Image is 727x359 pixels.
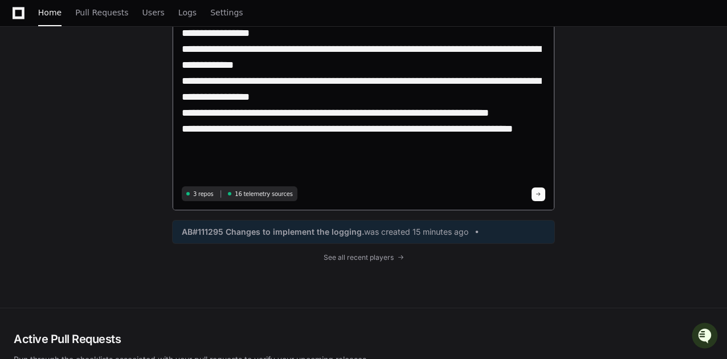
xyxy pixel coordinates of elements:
[38,9,62,16] span: Home
[193,190,214,198] span: 3 repos
[113,120,138,128] span: Pylon
[324,253,394,262] span: See all recent players
[210,9,243,16] span: Settings
[194,88,207,102] button: Start new chat
[142,9,165,16] span: Users
[11,46,207,64] div: Welcome
[182,226,364,238] span: AB#111295 Changes to implement the logging.
[39,96,144,105] div: We're available if you need us!
[75,9,128,16] span: Pull Requests
[11,11,34,34] img: PlayerZero
[80,119,138,128] a: Powered byPylon
[39,85,187,96] div: Start new chat
[235,190,292,198] span: 16 telemetry sources
[14,331,713,347] h2: Active Pull Requests
[172,253,555,262] a: See all recent players
[11,85,32,105] img: 1756235613930-3d25f9e4-fa56-45dd-b3ad-e072dfbd1548
[178,9,197,16] span: Logs
[364,226,468,238] span: was created 15 minutes ago
[691,321,721,352] iframe: Open customer support
[182,226,545,238] a: AB#111295 Changes to implement the logging.was created 15 minutes ago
